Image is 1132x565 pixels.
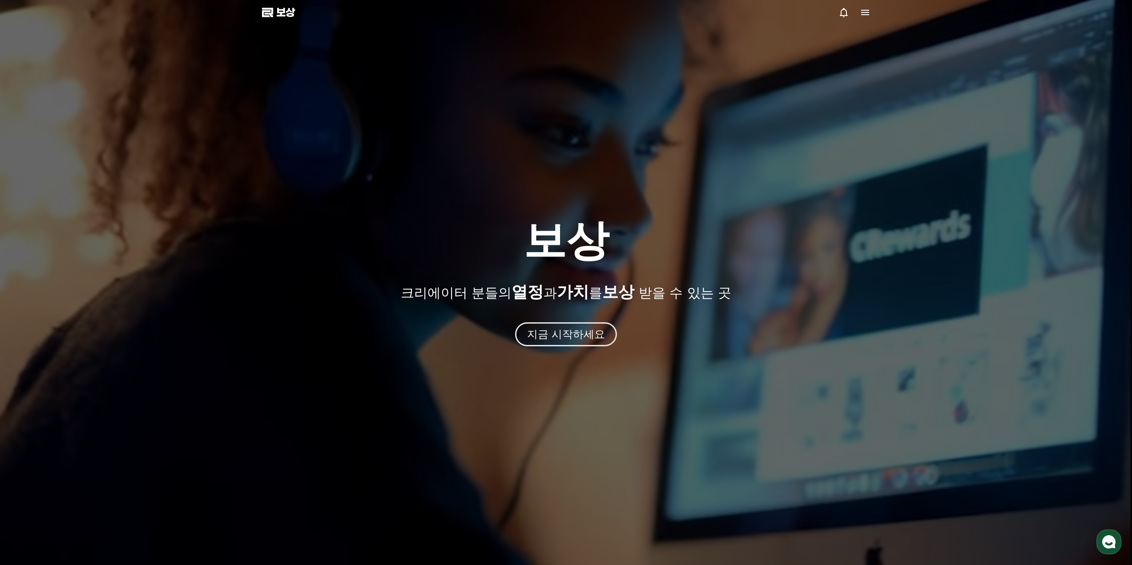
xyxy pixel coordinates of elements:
a: 설정 [115,282,171,304]
font: 지금 시작하세요 [527,328,605,341]
a: 대화 [59,282,115,304]
span: 설정 [137,295,148,302]
font: 받을 수 있는 곳 [639,285,732,301]
font: 열정 [512,283,544,301]
font: 가치 [557,283,589,301]
font: 보상 [524,216,609,265]
span: 홈 [28,295,33,302]
button: 지금 시작하세요 [515,322,617,346]
font: 보상 [276,6,295,19]
a: 지금 시작하세요 [515,331,617,340]
font: 를 [589,285,602,301]
a: 홈 [3,282,59,304]
span: 대화 [81,296,92,303]
a: 보상 [262,5,295,20]
font: 크리에이터 분들의 [401,285,512,301]
font: 과 [544,285,557,301]
font: 보상 [602,283,634,301]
